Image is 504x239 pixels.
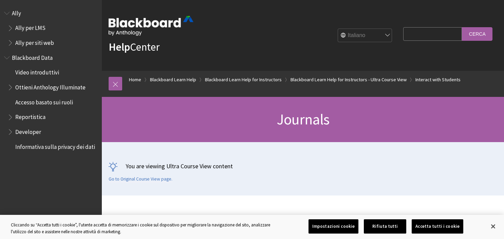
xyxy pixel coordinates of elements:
span: Ally [12,7,21,17]
a: Blackboard Learn Help for Instructors [205,75,282,84]
span: Developer [15,126,41,135]
strong: Help [109,40,130,54]
span: Ally per LMS [15,22,45,32]
button: Rifiuta tutti [364,219,406,234]
span: Blackboard Data [12,52,53,61]
a: Interact with Students [415,75,461,84]
button: Accetta tutti i cookie [412,219,463,234]
nav: Book outline for Anthology Illuminate [4,52,98,153]
input: Cerca [462,27,492,40]
button: Chiudi [486,219,501,234]
span: Video introduttivi [15,67,59,76]
a: HelpCenter [109,40,160,54]
a: Blackboard Learn Help [150,75,196,84]
button: Impostazioni cookie [309,219,358,234]
span: Informativa sulla privacy dei dati [15,141,95,150]
span: Ally per siti web [15,37,54,46]
a: Go to Original Course View page. [109,176,172,182]
nav: Book outline for Anthology Ally Help [4,7,98,49]
div: Cliccando su “Accetta tutti i cookie”, l'utente accetta di memorizzare i cookie sul dispositivo p... [11,222,277,235]
span: Accesso basato sui ruoli [15,97,73,106]
p: You are viewing Ultra Course View content [109,162,497,170]
a: Blackboard Learn Help for Instructors - Ultra Course View [291,75,407,84]
select: Site Language Selector [338,29,392,42]
span: Reportistica [15,112,45,121]
span: Ottieni Anthology Illuminate [15,82,86,91]
img: Blackboard by Anthology [109,16,193,36]
a: Home [129,75,141,84]
span: Journals [277,110,330,129]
